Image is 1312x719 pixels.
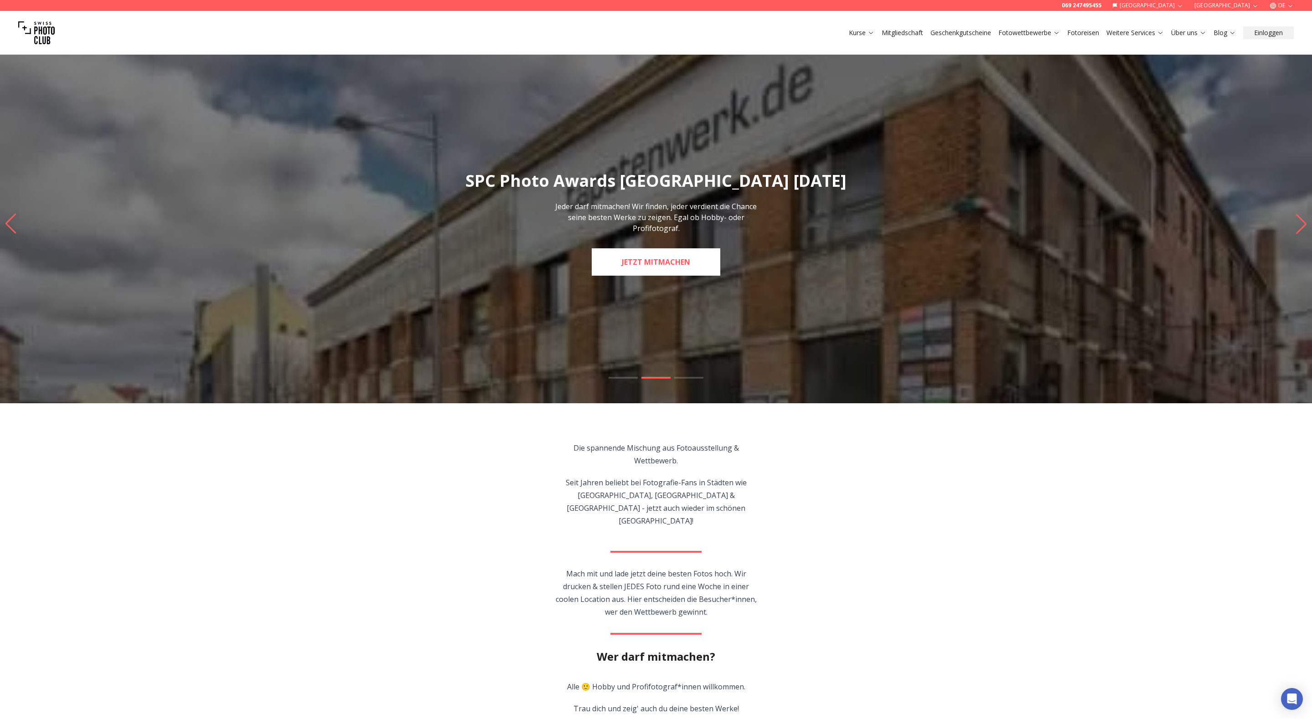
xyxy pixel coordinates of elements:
[995,26,1064,39] button: Fotowettbewerbe
[1210,26,1240,39] button: Blog
[882,28,923,37] a: Mitgliedschaft
[1281,688,1303,710] div: Open Intercom Messenger
[1106,28,1164,37] a: Weitere Services
[552,476,760,527] p: Seit Jahren beliebt bei Fotografie-Fans in Städten wie [GEOGRAPHIC_DATA], [GEOGRAPHIC_DATA] & [GE...
[597,649,715,664] h2: Wer darf mitmachen?
[1062,2,1101,9] a: 069 247495455
[845,26,878,39] button: Kurse
[1171,28,1206,37] a: Über uns
[592,248,720,276] a: JETZT MITMACHEN
[567,680,745,693] p: Alle 🙂 Hobby und Profifotograf*innen willkommen.
[878,26,927,39] button: Mitgliedschaft
[18,15,55,51] img: Swiss photo club
[927,26,995,39] button: Geschenkgutscheine
[552,567,760,618] p: Mach mit und lade jetzt deine besten Fotos hoch. Wir drucken & stellen JEDES Foto rund eine Woche...
[567,702,745,715] p: Trau dich und zeig' auch du deine besten Werke!
[1243,26,1294,39] button: Einloggen
[930,28,991,37] a: Geschenkgutscheine
[1064,26,1103,39] button: Fotoreisen
[1103,26,1167,39] button: Weitere Services
[552,442,760,467] p: Die spannende Mischung aus Fotoausstellung & Wettbewerb.
[849,28,874,37] a: Kurse
[1214,28,1236,37] a: Blog
[1067,28,1099,37] a: Fotoreisen
[1167,26,1210,39] button: Über uns
[998,28,1060,37] a: Fotowettbewerbe
[554,201,758,234] p: Jeder darf mitmachen! Wir finden, jeder verdient die Chance seine besten Werke zu zeigen. Egal ob...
